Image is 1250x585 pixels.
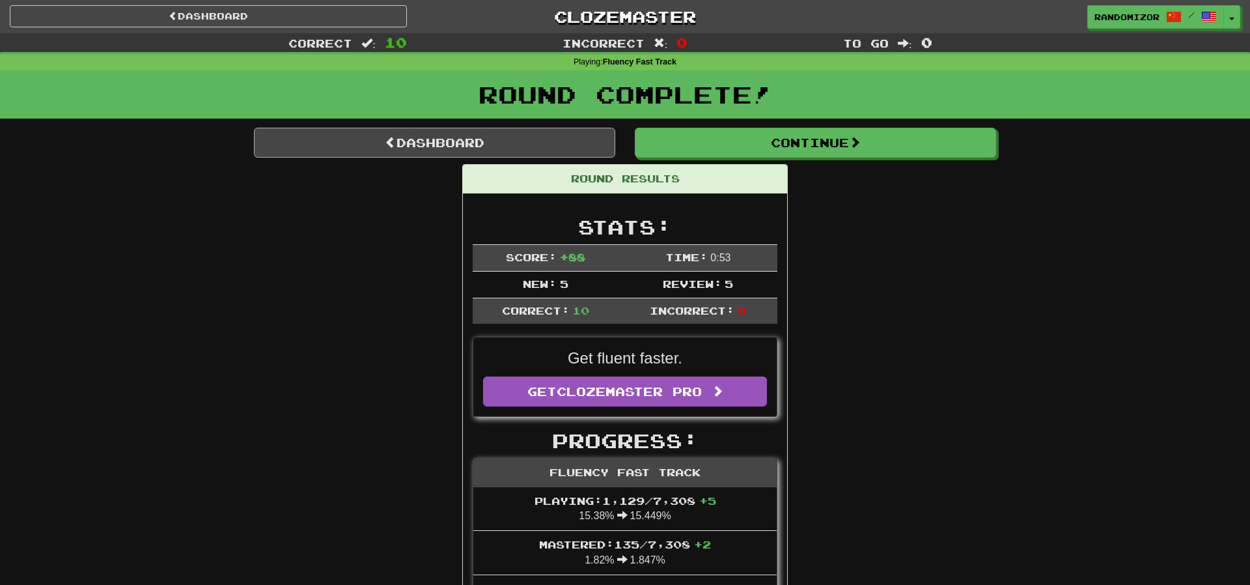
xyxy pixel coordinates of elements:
[725,278,733,290] span: 5
[603,57,676,66] strong: Fluency Fast Track
[843,36,889,50] span: To go
[654,38,668,49] span: :
[523,278,557,290] span: New:
[1094,11,1160,23] span: randomizor
[535,494,716,507] span: Playing: 1,129 / 7,308
[483,377,767,407] a: GetClozemaster Pro
[473,430,777,451] h2: Progress:
[560,278,568,290] span: 5
[473,530,777,575] li: 1.82% 1.847%
[288,36,352,50] span: Correct
[557,384,702,399] span: Clozemaster Pro
[473,487,777,532] li: 15.38% 15.449%
[463,165,787,193] div: Round Results
[473,216,777,238] h2: Stats:
[254,128,615,158] a: Dashboard
[473,459,777,487] div: Fluency Fast Track
[506,251,557,263] span: Score:
[898,38,912,49] span: :
[562,36,645,50] span: Incorrect
[635,128,996,158] button: Continue
[921,35,932,50] span: 0
[10,5,407,27] a: Dashboard
[426,5,824,28] a: Clozemaster
[710,252,730,263] span: 0 : 53
[665,251,708,263] span: Time:
[676,35,687,50] span: 0
[560,251,585,263] span: + 88
[699,494,716,507] span: + 5
[694,538,711,550] span: + 2
[361,38,376,49] span: :
[1087,5,1224,29] a: randomizor /
[663,278,722,290] span: Review:
[385,35,407,50] span: 10
[5,81,1245,107] h1: Round Complete!
[650,304,734,317] span: Incorrect:
[539,538,711,550] span: Mastered: 135 / 7,308
[572,304,589,317] span: 10
[738,304,746,317] span: 0
[1188,10,1195,20] span: /
[483,347,767,369] p: Get fluent faster.
[502,304,570,317] span: Correct:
